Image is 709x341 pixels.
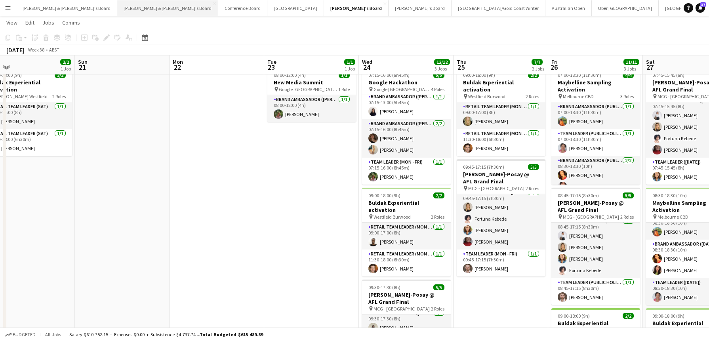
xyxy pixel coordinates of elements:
[551,199,640,213] h3: [PERSON_NAME]-Posay @ AFL Grand Final
[117,0,218,16] button: [PERSON_NAME] & [PERSON_NAME]'s Board
[267,58,276,65] span: Tue
[362,291,451,305] h3: [PERSON_NAME]-Posay @ AFL Grand Final
[362,188,451,276] app-job-card: 09:00-18:00 (9h)2/2Buldak Experiential activation Westfield Burwood2 RolesRETAIL Team Leader (Mon...
[433,284,444,290] span: 5/5
[39,17,57,28] a: Jobs
[374,306,430,312] span: MCG - [GEOGRAPHIC_DATA]
[26,47,46,53] span: Week 38
[78,58,88,65] span: Sun
[658,214,688,220] span: Melbourne CBD
[457,58,467,65] span: Thu
[338,86,350,92] span: 1 Role
[463,72,495,78] span: 09:00-18:00 (9h)
[456,63,467,72] span: 25
[457,79,545,93] h3: Buldak Experiential activation
[62,19,80,26] span: Comms
[551,217,640,278] app-card-role: Brand Ambassador (Public Holiday)4/408:45-17:15 (8h30m)[PERSON_NAME][PERSON_NAME][PERSON_NAME]For...
[526,93,539,99] span: 2 Roles
[623,72,634,78] span: 4/4
[44,331,63,337] span: All jobs
[16,0,117,16] button: [PERSON_NAME] & [PERSON_NAME]'s Board
[532,66,544,72] div: 2 Jobs
[551,129,640,156] app-card-role: Team Leader (Public Holiday)1/107:00-18:30 (11h30m)[PERSON_NAME]
[6,19,17,26] span: View
[551,58,558,65] span: Fri
[452,0,545,16] button: [GEOGRAPHIC_DATA]/Gold Coast Winter
[4,330,37,339] button: Budgeted
[362,250,451,276] app-card-role: RETAIL Team Leader (Mon - Fri)1/111:30-18:00 (6h30m)[PERSON_NAME]
[551,67,640,185] app-job-card: 07:00-18:30 (11h30m)4/4Maybelline Sampling Activation Melbourne CBD3 RolesBrand Ambassador (Publi...
[545,0,592,16] button: Australian Open
[22,17,38,28] a: Edit
[374,86,431,92] span: Google [GEOGRAPHIC_DATA] - [GEOGRAPHIC_DATA]
[218,0,267,16] button: Conference Board
[652,192,687,198] span: 08:30-18:30 (10h)
[69,331,263,337] div: Salary $610 752.15 + Expenses $0.00 + Subsistence $4 737.74 =
[267,95,356,122] app-card-role: Brand Ambassador ([PERSON_NAME])1/108:00-12:00 (4h)[PERSON_NAME]
[624,66,639,72] div: 3 Jobs
[468,185,524,191] span: MCG - [GEOGRAPHIC_DATA]
[457,67,545,156] app-job-card: 09:00-18:00 (9h)2/2Buldak Experiential activation Westfield Burwood2 RolesRETAIL Team Leader (Mon...
[13,332,36,337] span: Budgeted
[368,192,400,198] span: 09:00-18:00 (9h)
[267,79,356,86] h3: New Media Summit
[551,278,640,305] app-card-role: Team Leader (Public Holiday)1/108:45-17:15 (8h30m)[PERSON_NAME]
[433,192,444,198] span: 2/2
[645,63,655,72] span: 27
[339,72,350,78] span: 1/1
[362,67,451,185] app-job-card: 07:15-16:00 (8h45m)5/5Google Hackathon Google [GEOGRAPHIC_DATA] - [GEOGRAPHIC_DATA]4 RolesBrand A...
[60,59,71,65] span: 2/2
[700,2,706,7] span: 37
[532,59,543,65] span: 7/7
[6,46,25,54] div: [DATE]
[52,93,66,99] span: 2 Roles
[431,306,444,312] span: 2 Roles
[457,102,545,129] app-card-role: RETAIL Team Leader (Mon - Fri)1/109:00-17:00 (8h)[PERSON_NAME]
[623,192,634,198] span: 5/5
[592,0,659,16] button: Uber [GEOGRAPHIC_DATA]
[558,313,590,319] span: 09:00-18:00 (9h)
[279,86,338,92] span: Google [GEOGRAPHIC_DATA] - [GEOGRAPHIC_DATA]
[3,17,21,28] a: View
[435,66,450,72] div: 3 Jobs
[42,19,54,26] span: Jobs
[551,79,640,93] h3: Maybelline Sampling Activation
[172,63,183,72] span: 22
[389,0,452,16] button: [PERSON_NAME]'s Board
[345,66,355,72] div: 1 Job
[551,188,640,305] div: 08:45-17:15 (8h30m)5/5[PERSON_NAME]-Posay @ AFL Grand Final MCG - [GEOGRAPHIC_DATA]2 RolesBrand A...
[457,250,545,276] app-card-role: Team Leader (Mon - Fri)1/109:45-17:15 (7h30m)[PERSON_NAME]
[551,102,640,129] app-card-role: Brand Ambassador (Public Holiday)1/107:00-18:30 (11h30m)[PERSON_NAME]
[77,63,88,72] span: 21
[362,119,451,158] app-card-role: Brand Ambassador ([PERSON_NAME])2/207:15-16:00 (8h45m)[PERSON_NAME][PERSON_NAME]
[55,72,66,78] span: 2/2
[362,158,451,185] app-card-role: Team Leader (Mon - Fri)1/107:15-16:00 (8h45m)[PERSON_NAME]
[652,313,684,319] span: 09:00-18:00 (9h)
[526,185,539,191] span: 2 Roles
[368,72,410,78] span: 07:15-16:00 (8h45m)
[49,47,59,53] div: AEST
[563,93,594,99] span: Melbourne CBD
[374,214,411,220] span: Westfield Burwood
[362,92,451,119] app-card-role: Brand Ambassador ([PERSON_NAME])1/107:15-13:00 (5h45m)[PERSON_NAME]
[457,159,545,276] app-job-card: 09:45-17:15 (7h30m)5/5[PERSON_NAME]-Posay @ AFL Grand Final MCG - [GEOGRAPHIC_DATA]2 RolesBrand A...
[434,59,450,65] span: 12/12
[59,17,83,28] a: Comms
[457,188,545,250] app-card-role: Brand Ambassador ([PERSON_NAME])4/409:45-17:15 (7h30m)[PERSON_NAME]Fortuna Kebede[PERSON_NAME][PE...
[620,93,634,99] span: 3 Roles
[361,63,372,72] span: 24
[551,156,640,194] app-card-role: Brand Ambassador (Public Holiday)2/208:30-18:30 (10h)[PERSON_NAME][PERSON_NAME]
[551,320,640,334] h3: Buldak Experiential activation
[652,72,684,78] span: 07:45-15:45 (8h)
[368,284,400,290] span: 09:30-17:30 (8h)
[274,72,306,78] span: 08:00-12:00 (4h)
[620,214,634,220] span: 2 Roles
[457,171,545,185] h3: [PERSON_NAME]-Posay @ AFL Grand Final
[362,79,451,86] h3: Google Hackathon
[267,67,356,122] app-job-card: 08:00-12:00 (4h)1/1New Media Summit Google [GEOGRAPHIC_DATA] - [GEOGRAPHIC_DATA]1 RoleBrand Ambas...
